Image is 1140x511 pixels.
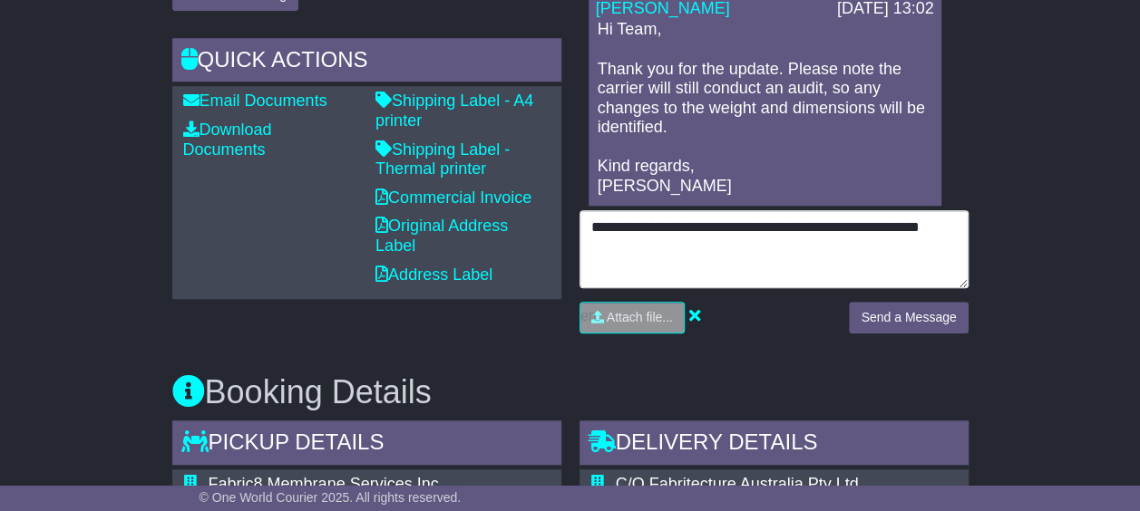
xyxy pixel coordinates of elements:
div: Delivery Details [580,420,969,469]
a: Email Documents [183,92,327,110]
a: Download Documents [183,121,272,159]
a: Commercial Invoice [375,188,531,207]
span: © One World Courier 2025. All rights reserved. [200,490,462,505]
a: Shipping Label - A4 printer [375,92,533,130]
a: Original Address Label [375,217,508,255]
span: C/O Fabritecture Australia Pty Ltd [616,475,859,493]
a: Shipping Label - Thermal printer [375,140,510,178]
span: Fabric8 Membrane Services Inc [209,475,439,493]
a: Address Label [375,265,492,284]
div: Pickup Details [172,420,561,469]
p: Hi Team, Thank you for the update. Please note the carrier will still conduct an audit, so any ch... [598,20,932,196]
h3: Booking Details [172,374,969,410]
button: Send a Message [849,302,968,333]
div: Quick Actions [172,38,561,87]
